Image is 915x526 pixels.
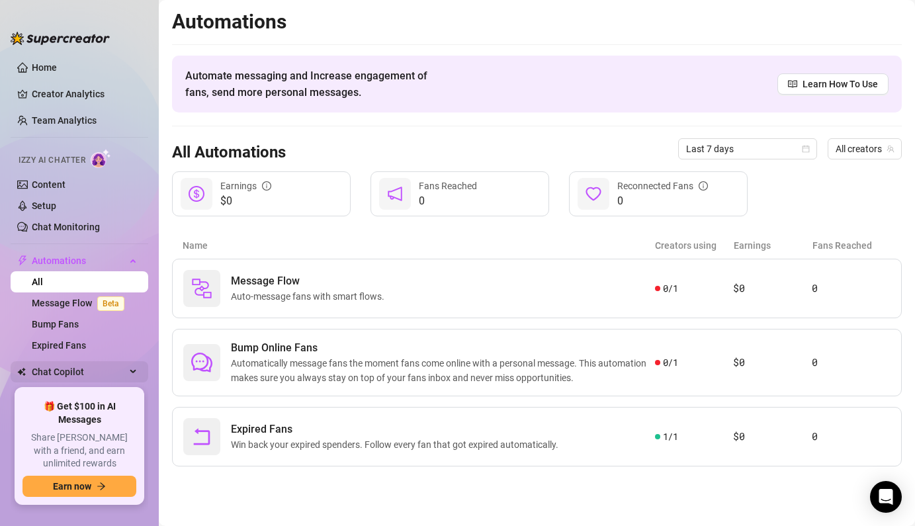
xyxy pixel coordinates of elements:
span: info-circle [699,181,708,191]
span: thunderbolt [17,255,28,266]
span: Win back your expired spenders. Follow every fan that got expired automatically. [231,437,564,452]
a: Expired Fans [32,340,86,351]
div: Earnings [220,179,271,193]
img: svg%3e [191,278,212,299]
div: Open Intercom Messenger [870,481,902,513]
a: Chat Monitoring [32,222,100,232]
span: notification [387,186,403,202]
span: heart [586,186,601,202]
span: Automations [32,250,126,271]
span: Automate messaging and Increase engagement of fans, send more personal messages. [185,67,440,101]
span: comment [191,352,212,373]
span: team [887,145,894,153]
div: Reconnected Fans [617,179,708,193]
span: Automatically message fans the moment fans come online with a personal message. This automation m... [231,356,655,385]
article: $0 [733,429,812,445]
span: 1 / 1 [663,429,678,444]
a: Team Analytics [32,115,97,126]
article: Name [183,238,655,253]
span: Last 7 days [686,139,809,159]
span: Bump Online Fans [231,340,655,356]
span: read [788,79,797,89]
span: 0 [419,193,477,209]
span: Auto-message fans with smart flows. [231,289,390,304]
span: Learn How To Use [803,77,878,91]
span: Earn now [53,481,91,492]
article: Fans Reached [812,238,891,253]
a: Content [32,179,65,190]
span: Izzy AI Chatter [19,154,85,167]
a: Bump Fans [32,319,79,329]
article: 0 [812,429,891,445]
img: Chat Copilot [17,367,26,376]
article: 0 [812,355,891,371]
span: 🎁 Get $100 in AI Messages [22,400,136,426]
span: arrow-right [97,482,106,491]
article: $0 [733,281,812,296]
a: Message FlowBeta [32,298,130,308]
span: Fans Reached [419,181,477,191]
span: $0 [220,193,271,209]
a: Setup [32,200,56,211]
span: Beta [97,296,124,311]
article: Earnings [734,238,812,253]
a: Creator Analytics [32,83,138,105]
img: AI Chatter [91,149,111,168]
article: Creators using [655,238,734,253]
a: Home [32,62,57,73]
span: 0 / 1 [663,281,678,296]
span: Chat Copilot [32,361,126,382]
span: info-circle [262,181,271,191]
span: Expired Fans [231,421,564,437]
span: Message Flow [231,273,390,289]
a: Learn How To Use [777,73,889,95]
span: 0 [617,193,708,209]
span: dollar [189,186,204,202]
span: All creators [836,139,894,159]
article: $0 [733,355,812,371]
h2: Automations [172,9,902,34]
button: Earn nowarrow-right [22,476,136,497]
span: calendar [802,145,810,153]
h3: All Automations [172,142,286,163]
span: 0 / 1 [663,355,678,370]
a: All [32,277,43,287]
span: Share [PERSON_NAME] with a friend, and earn unlimited rewards [22,431,136,470]
img: logo-BBDzfeDw.svg [11,32,110,45]
span: rollback [191,426,212,447]
article: 0 [812,281,891,296]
